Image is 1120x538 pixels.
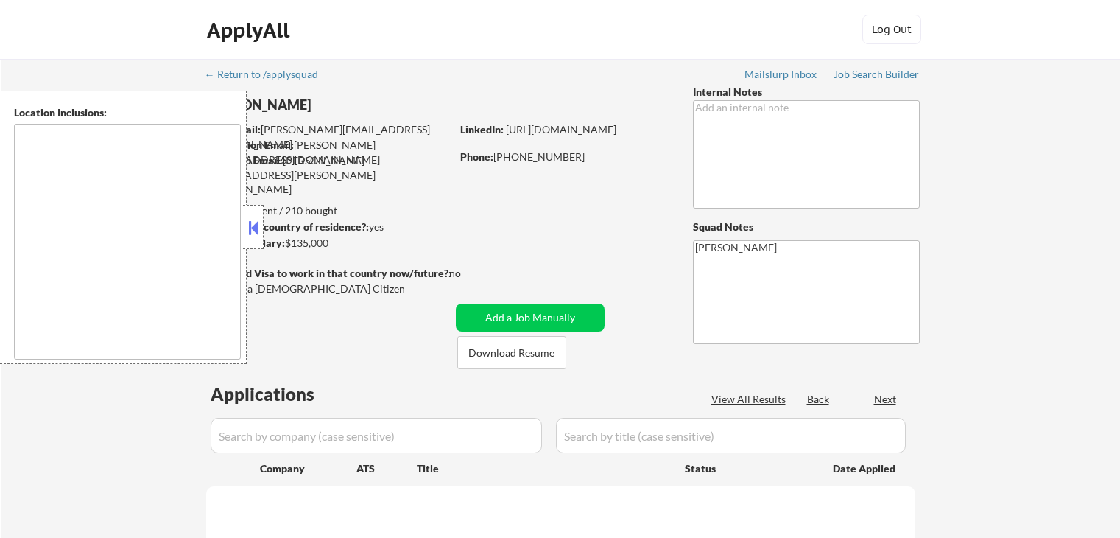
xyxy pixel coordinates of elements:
[693,220,920,234] div: Squad Notes
[205,220,369,233] strong: Can work in country of residence?:
[711,392,790,407] div: View All Results
[14,105,241,120] div: Location Inclusions:
[260,461,356,476] div: Company
[449,266,491,281] div: no
[205,220,446,234] div: yes
[205,69,332,83] a: ← Return to /applysquad
[206,267,451,279] strong: Will need Visa to work in that country now/future?:
[874,392,898,407] div: Next
[211,418,542,453] input: Search by company (case sensitive)
[460,150,669,164] div: [PHONE_NUMBER]
[207,18,294,43] div: ApplyAll
[417,461,671,476] div: Title
[205,236,451,251] div: $135,000
[207,138,451,167] div: [PERSON_NAME][EMAIL_ADDRESS][DOMAIN_NAME]
[807,392,831,407] div: Back
[556,418,906,453] input: Search by title (case sensitive)
[206,96,509,114] div: [PERSON_NAME]
[685,455,811,481] div: Status
[457,336,566,369] button: Download Resume
[356,461,417,476] div: ATS
[744,69,818,83] a: Mailslurp Inbox
[693,85,920,99] div: Internal Notes
[206,282,455,296] div: Yes, I am a [DEMOGRAPHIC_DATA] Citizen
[456,304,605,332] button: Add a Job Manually
[460,150,493,163] strong: Phone:
[862,15,921,44] button: Log Out
[207,122,451,151] div: [PERSON_NAME][EMAIL_ADDRESS][DOMAIN_NAME]
[206,153,451,197] div: [PERSON_NAME][EMAIL_ADDRESS][PERSON_NAME][DOMAIN_NAME]
[211,385,356,403] div: Applications
[506,123,616,136] a: [URL][DOMAIN_NAME]
[460,123,504,136] strong: LinkedIn:
[833,461,898,476] div: Date Applied
[205,203,451,218] div: 75 sent / 210 bought
[205,69,332,80] div: ← Return to /applysquad
[834,69,920,80] div: Job Search Builder
[744,69,818,80] div: Mailslurp Inbox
